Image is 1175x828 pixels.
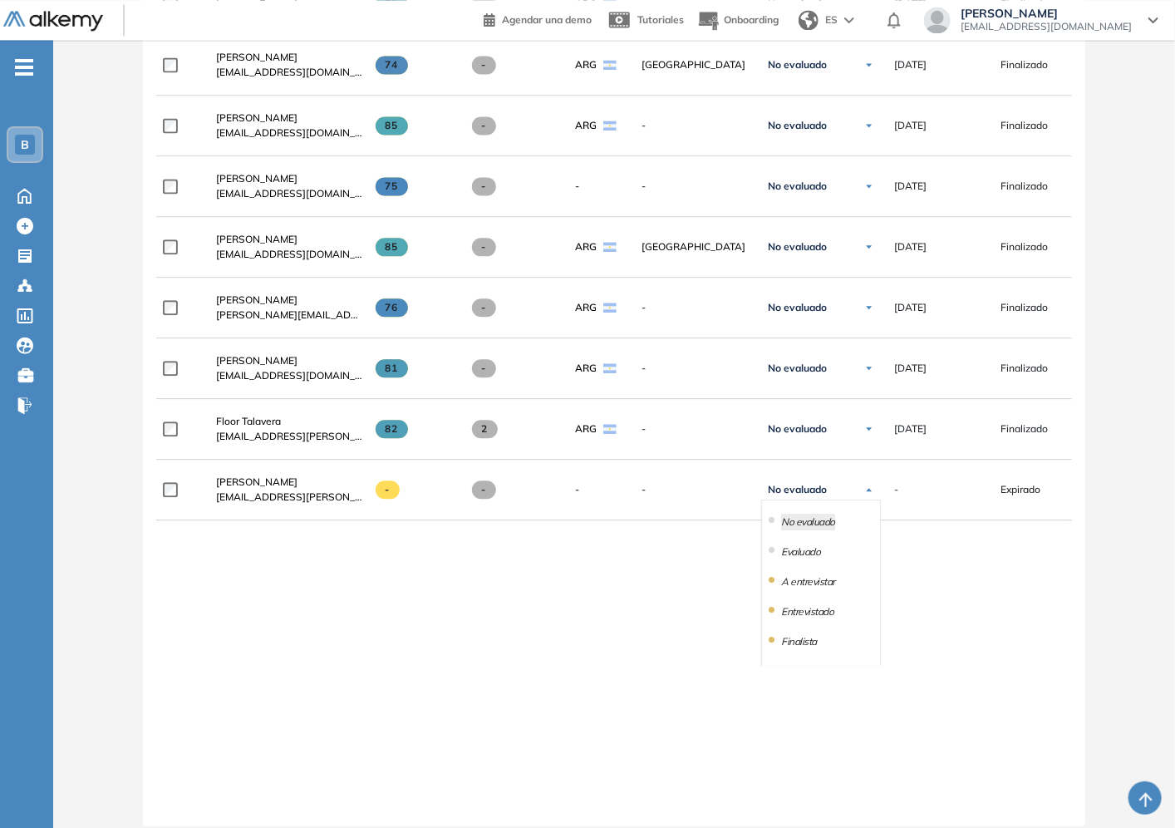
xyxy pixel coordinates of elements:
[603,303,617,313] img: ARG
[961,7,1132,20] span: [PERSON_NAME]
[642,482,748,497] span: -
[502,13,592,26] span: Agendar una demo
[894,179,927,194] span: [DATE]
[216,490,362,505] span: [EMAIL_ADDRESS][PERSON_NAME][DOMAIN_NAME]
[472,177,496,195] span: -
[864,242,874,252] img: Ícono de flecha
[864,303,874,313] img: Ícono de flecha
[864,363,874,373] img: Ícono de flecha
[376,177,408,195] span: 75
[864,60,874,70] img: Ícono de flecha
[1000,361,1048,376] span: Finalizado
[472,481,496,499] span: -
[575,57,597,72] span: ARG
[781,514,835,530] li: No evaluado
[894,57,927,72] span: [DATE]
[603,121,617,131] img: ARG
[894,482,898,497] span: -
[472,298,496,317] span: -
[1000,57,1048,72] span: Finalizado
[642,361,748,376] span: -
[376,238,408,256] span: 85
[216,186,362,201] span: [EMAIL_ADDRESS][DOMAIN_NAME]
[575,118,597,133] span: ARG
[216,126,362,140] span: [EMAIL_ADDRESS][DOMAIN_NAME]
[216,475,362,490] a: [PERSON_NAME]
[724,13,779,26] span: Onboarding
[575,179,579,194] span: -
[781,544,820,560] li: Evaluado
[216,172,297,185] span: [PERSON_NAME]
[216,51,297,63] span: [PERSON_NAME]
[642,300,748,315] span: -
[768,180,827,193] span: No evaluado
[1000,118,1048,133] span: Finalizado
[768,240,827,254] span: No evaluado
[1000,179,1048,194] span: Finalizado
[472,420,498,438] span: 2
[484,8,592,28] a: Agendar una demo
[216,353,362,368] a: [PERSON_NAME]
[894,361,927,376] span: [DATE]
[781,633,817,650] li: Finalista
[768,362,827,375] span: No evaluado
[472,238,496,256] span: -
[844,17,854,23] img: arrow
[637,13,684,26] span: Tutoriales
[376,56,408,74] span: 74
[1000,421,1048,436] span: Finalizado
[376,359,408,377] span: 81
[894,300,927,315] span: [DATE]
[603,363,617,373] img: ARG
[768,119,827,132] span: No evaluado
[376,116,408,135] span: 85
[894,239,927,254] span: [DATE]
[864,181,874,191] img: Ícono de flecha
[894,118,927,133] span: [DATE]
[1000,482,1040,497] span: Expirado
[799,10,819,30] img: world
[216,415,281,427] span: Floor Talavera
[15,66,33,69] i: -
[603,60,617,70] img: ARG
[216,233,297,245] span: [PERSON_NAME]
[216,293,362,308] a: [PERSON_NAME]
[961,20,1132,33] span: [EMAIL_ADDRESS][DOMAIN_NAME]
[768,483,827,496] span: No evaluado
[768,58,827,71] span: No evaluado
[697,2,779,38] button: Onboarding
[3,11,103,32] img: Logo
[768,422,827,436] span: No evaluado
[376,420,408,438] span: 82
[864,424,874,434] img: Ícono de flecha
[216,368,362,383] span: [EMAIL_ADDRESS][DOMAIN_NAME]
[894,421,927,436] span: [DATE]
[603,424,617,434] img: ARG
[376,298,408,317] span: 76
[575,300,597,315] span: ARG
[472,359,496,377] span: -
[376,481,400,499] span: -
[642,421,748,436] span: -
[216,308,362,323] span: [PERSON_NAME][EMAIL_ADDRESS][PERSON_NAME][DOMAIN_NAME]
[864,485,874,495] img: Ícono de flecha
[642,57,748,72] span: [GEOGRAPHIC_DATA]
[216,354,297,367] span: [PERSON_NAME]
[216,111,362,126] a: [PERSON_NAME]
[603,242,617,252] img: ARG
[781,604,833,620] li: Entrevistado
[575,482,579,497] span: -
[825,12,838,27] span: ES
[21,138,29,151] span: B
[216,65,362,80] span: [EMAIL_ADDRESS][DOMAIN_NAME]
[1000,239,1048,254] span: Finalizado
[216,293,297,306] span: [PERSON_NAME]
[216,476,297,488] span: [PERSON_NAME]
[472,116,496,135] span: -
[575,421,597,436] span: ARG
[642,118,748,133] span: -
[1000,300,1048,315] span: Finalizado
[216,414,362,429] a: Floor Talavera
[216,171,362,186] a: [PERSON_NAME]
[781,663,843,680] li: Oferta enviada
